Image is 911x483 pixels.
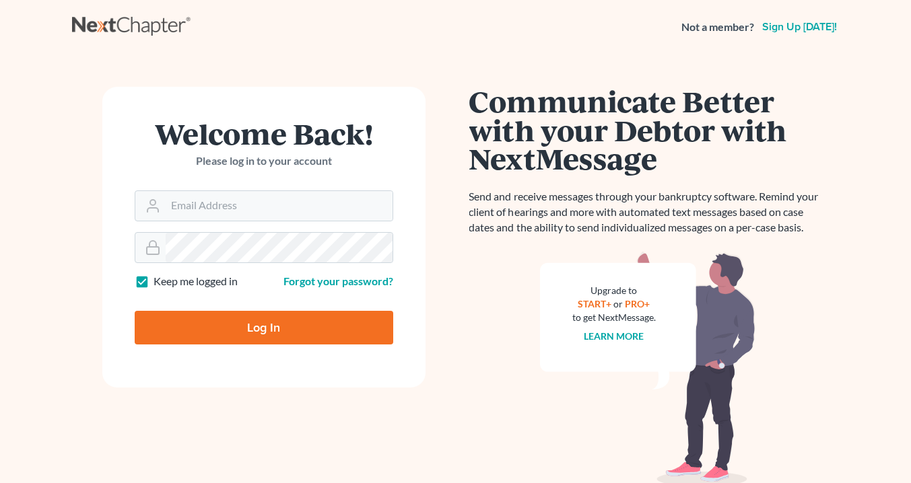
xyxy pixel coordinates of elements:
a: Learn more [584,330,644,342]
input: Email Address [166,191,393,221]
span: or [613,298,623,309]
h1: Welcome Back! [135,119,393,148]
a: Forgot your password? [283,274,393,287]
input: Log In [135,311,393,344]
div: Upgrade to [572,284,656,297]
a: PRO+ [625,298,650,309]
a: START+ [578,298,611,309]
p: Please log in to your account [135,153,393,169]
div: to get NextMessage. [572,311,656,324]
a: Sign up [DATE]! [760,22,840,32]
strong: Not a member? [681,20,754,35]
label: Keep me logged in [154,274,238,289]
h1: Communicate Better with your Debtor with NextMessage [469,87,826,173]
p: Send and receive messages through your bankruptcy software. Remind your client of hearings and mo... [469,189,826,235]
